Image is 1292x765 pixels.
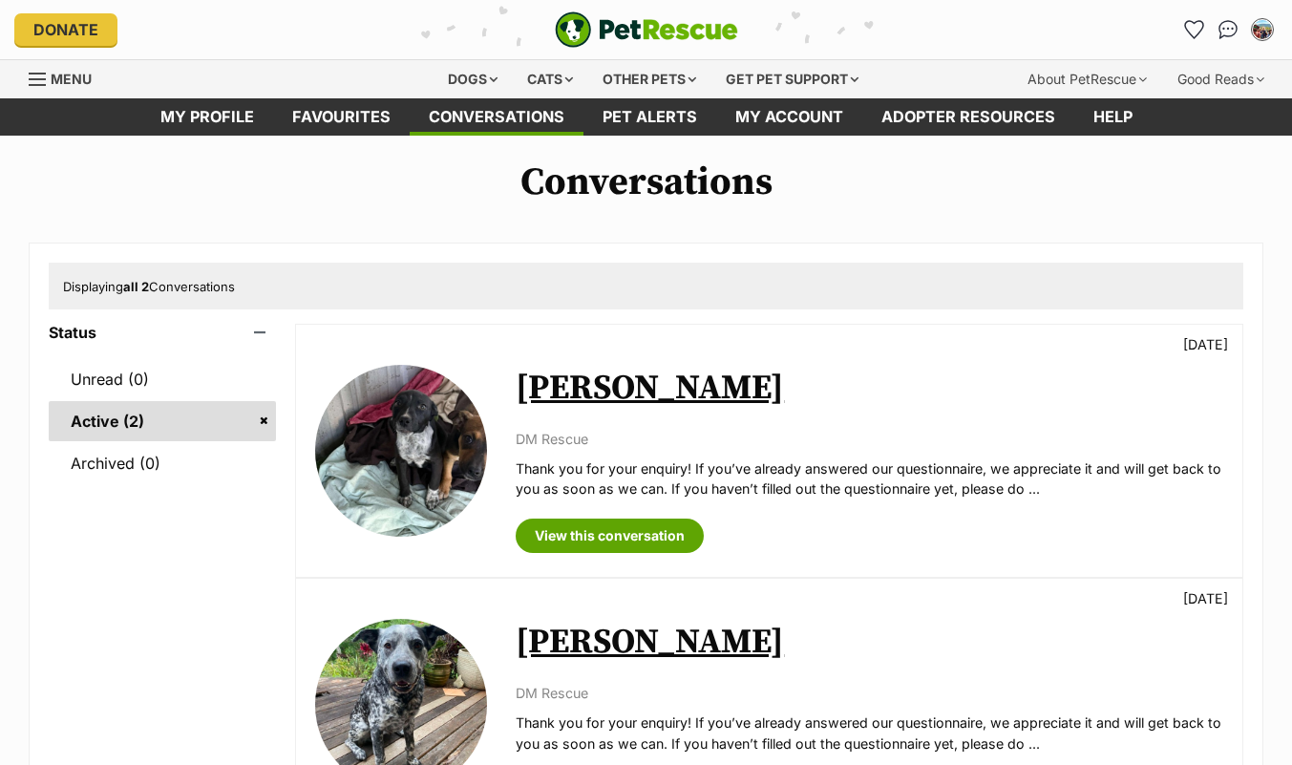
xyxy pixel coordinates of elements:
[29,60,105,95] a: Menu
[1213,14,1243,45] a: Conversations
[1178,14,1278,45] ul: Account quick links
[1014,60,1160,98] div: About PetRescue
[1183,588,1228,608] p: [DATE]
[1178,14,1209,45] a: Favourites
[716,98,862,136] a: My account
[141,98,273,136] a: My profile
[315,365,487,537] img: Louise
[1164,60,1278,98] div: Good Reads
[516,458,1223,499] p: Thank you for your enquiry! If you’ve already answered our questionnaire, we appreciate it and wi...
[49,401,276,441] a: Active (2)
[123,279,149,294] strong: all 2
[49,324,276,341] header: Status
[51,71,92,87] span: Menu
[514,60,586,98] div: Cats
[555,11,738,48] img: logo-e224e6f780fb5917bec1dbf3a21bbac754714ae5b6737aabdf751b685950b380.svg
[273,98,410,136] a: Favourites
[516,367,784,410] a: [PERSON_NAME]
[555,11,738,48] a: PetRescue
[862,98,1074,136] a: Adopter resources
[516,429,1223,449] p: DM Rescue
[516,683,1223,703] p: DM Rescue
[14,13,117,46] a: Donate
[516,712,1223,754] p: Thank you for your enquiry! If you’ve already answered our questionnaire, we appreciate it and wi...
[49,359,276,399] a: Unread (0)
[516,519,704,553] a: View this conversation
[712,60,872,98] div: Get pet support
[1218,20,1239,39] img: chat-41dd97257d64d25036548639549fe6c8038ab92f7586957e7f3b1b290dea8141.svg
[516,621,784,664] a: [PERSON_NAME]
[434,60,511,98] div: Dogs
[1183,334,1228,354] p: [DATE]
[583,98,716,136] a: Pet alerts
[589,60,710,98] div: Other pets
[1253,20,1272,39] img: Amie Jensen profile pic
[1074,98,1152,136] a: Help
[410,98,583,136] a: conversations
[63,279,235,294] span: Displaying Conversations
[49,443,276,483] a: Archived (0)
[1247,14,1278,45] button: My account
